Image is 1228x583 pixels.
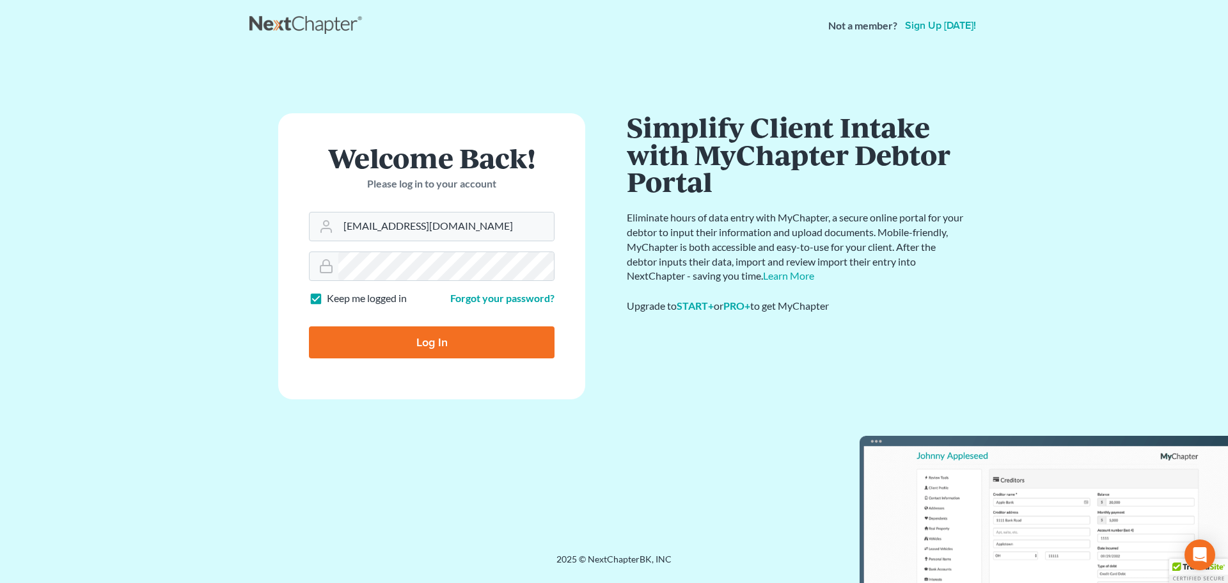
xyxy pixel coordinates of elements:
[763,269,814,282] a: Learn More
[828,19,897,33] strong: Not a member?
[723,299,750,312] a: PRO+
[327,291,407,306] label: Keep me logged in
[1185,539,1215,570] div: Open Intercom Messenger
[338,212,554,241] input: Email Address
[249,553,979,576] div: 2025 © NextChapterBK, INC
[1169,559,1228,583] div: TrustedSite Certified
[627,211,966,284] p: Eliminate hours of data entry with MyChapter, a secure online portal for your debtor to input the...
[902,20,979,31] a: Sign up [DATE]!
[677,299,714,312] a: START+
[627,113,966,195] h1: Simplify Client Intake with MyChapter Debtor Portal
[309,144,555,172] h1: Welcome Back!
[450,292,555,304] a: Forgot your password?
[309,326,555,358] input: Log In
[627,299,966,314] div: Upgrade to or to get MyChapter
[309,177,555,191] p: Please log in to your account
